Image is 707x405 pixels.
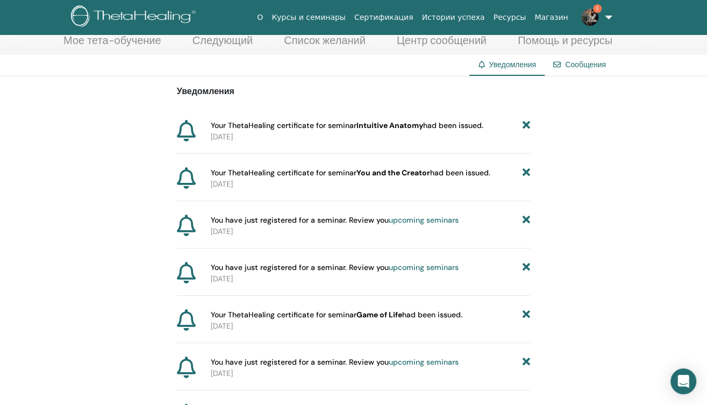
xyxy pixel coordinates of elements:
span: Your ThetaHealing certificate for seminar had been issued. [211,120,483,131]
p: [DATE] [211,273,531,285]
p: [DATE] [211,179,531,190]
a: Ресурсы [489,8,531,27]
a: Мое тета-обучение [63,34,161,55]
span: 1 [593,4,602,13]
a: upcoming seminars [389,357,459,367]
a: Сертификация [350,8,418,27]
div: Open Intercom Messenger [670,368,696,394]
a: Центр сообщений [397,34,487,55]
p: [DATE] [211,368,531,379]
a: Следующий [192,34,253,55]
span: You have just registered for a seminar. Review you [211,262,459,273]
a: upcoming seminars [389,262,459,272]
a: Список желаний [284,34,366,55]
span: Уведомления [489,60,536,69]
a: Истории успеха [418,8,489,27]
a: upcoming seminars [389,215,459,225]
p: [DATE] [211,131,531,143]
a: О [253,8,267,27]
span: You have just registered for a seminar. Review you [211,357,459,368]
img: default.jpg [581,9,598,26]
a: Магазин [530,8,572,27]
p: [DATE] [211,321,531,332]
span: Your ThetaHealing certificate for seminar had been issued. [211,167,490,179]
p: [DATE] [211,226,531,237]
b: You and the Creator [356,168,430,177]
b: Game of Life [356,310,402,319]
img: logo.png [71,5,199,30]
span: Your ThetaHealing certificate for seminar had been issued. [211,309,462,321]
a: Курсы и семинары [267,8,350,27]
a: Сообщения [565,60,606,69]
b: Intuitive Anatomy [356,120,423,130]
span: You have just registered for a seminar. Review you [211,215,459,226]
a: Помощь и ресурсы [518,34,612,55]
p: Уведомления [177,85,531,98]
